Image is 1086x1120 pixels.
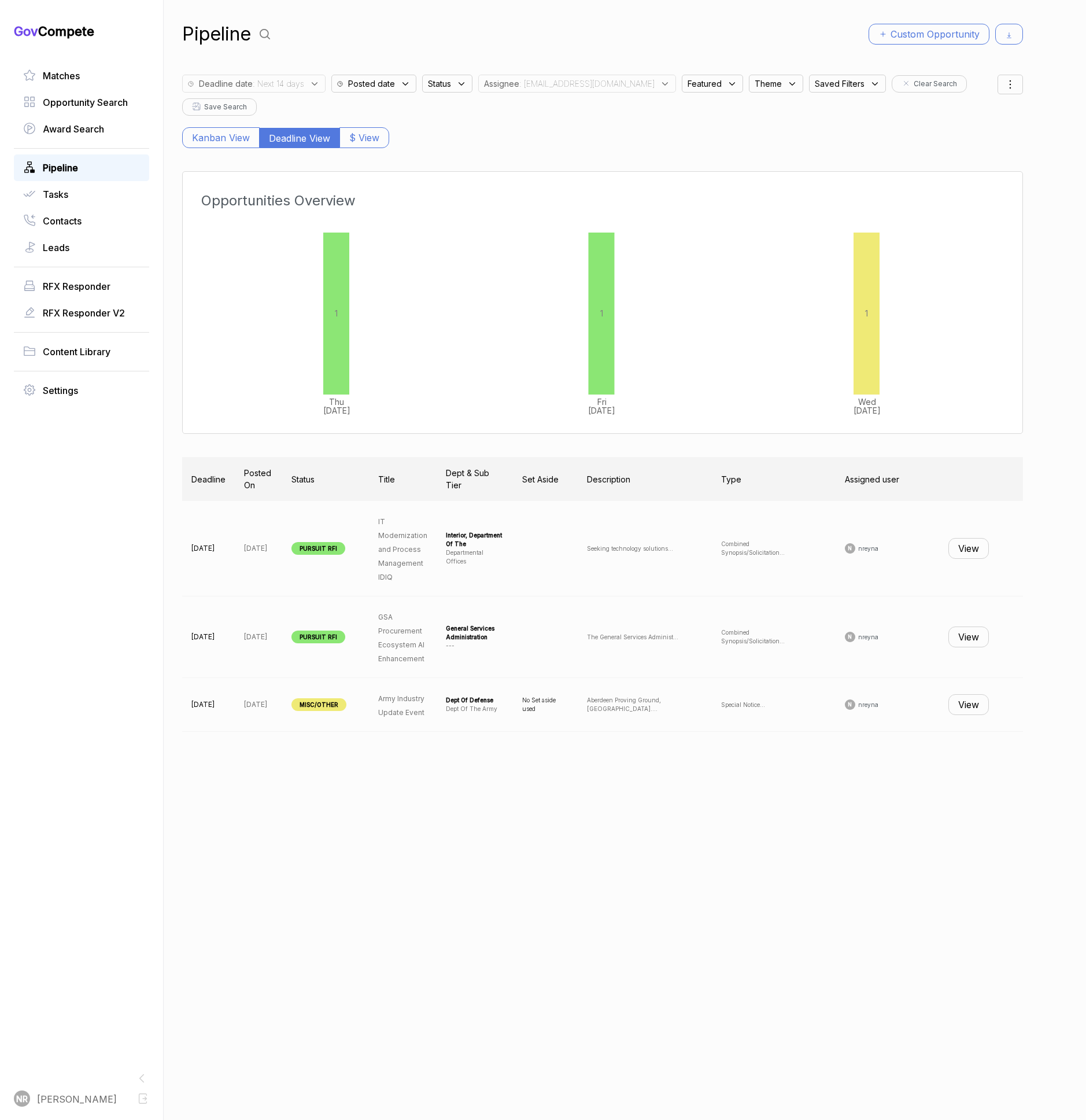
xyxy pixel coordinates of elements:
[14,23,149,39] h1: Compete
[260,128,339,148] button: Deadline View
[191,632,226,642] p: [DATE]
[23,187,140,201] a: Tasks
[848,701,852,709] span: N
[446,705,504,713] div: dept of the army
[587,544,703,553] p: Seeking technology solutions ...
[43,187,68,201] span: Tasks
[43,306,125,320] span: RFX Responder V2
[446,624,504,642] div: general services administration
[43,161,78,175] span: Pipeline
[23,384,140,397] a: Settings
[182,20,251,48] h1: Pipeline
[948,694,989,715] button: View
[721,701,808,709] p: Special Notice ...
[858,397,876,407] tspan: Wed
[204,102,247,112] span: Save Search
[182,98,257,116] button: Save Search
[182,127,260,148] button: Kanban View
[253,78,304,90] span: : Next 14 days
[329,397,344,407] tspan: Thu
[600,308,603,318] tspan: 1
[948,627,989,647] button: View
[348,78,395,90] span: Posted date
[446,642,504,650] div: ---
[865,308,868,318] tspan: 1
[43,241,69,255] span: Leads
[428,78,451,90] span: Status
[14,24,38,39] span: Gov
[199,78,253,90] span: Deadline date
[858,544,878,553] span: nreyna
[23,122,140,136] a: Award Search
[323,406,350,415] tspan: [DATE]
[578,457,712,501] th: Description
[23,214,140,228] a: Contacts
[235,457,282,501] th: Posted On
[37,1092,117,1106] span: [PERSON_NAME]
[23,241,140,255] a: Leads
[836,457,939,501] th: Assigned user
[43,345,110,359] span: Content Library
[378,613,424,663] span: GSA Procurement Ecosystem AI Enhancement
[43,214,82,228] span: Contacts
[244,543,273,554] p: [DATE]
[291,542,345,555] span: PURSUIT RFI
[484,78,519,90] span: Assignee
[446,548,504,566] div: departmental offices
[369,457,437,501] th: Title
[854,406,881,415] tspan: [DATE]
[244,699,273,710] p: [DATE]
[892,75,967,93] button: Clear Search
[588,406,615,415] tspan: [DATE]
[43,384,78,397] span: Settings
[597,397,607,407] tspan: Fri
[712,457,836,501] th: Type
[378,694,424,717] span: Army Industry Update Event
[519,78,655,90] span: : [EMAIL_ADDRESS][DOMAIN_NAME]
[848,633,852,641] span: N
[848,544,852,552] span: N
[446,531,504,548] div: interior, department of the
[869,24,989,45] button: Custom Opportunity
[201,190,998,211] h3: Opportunities Overview
[191,543,226,554] p: [DATE]
[16,1093,28,1105] span: NR
[437,457,513,501] th: Dept & Sub Tier
[378,517,427,581] span: IT Modernization and Process Management IDIQ
[43,122,104,136] span: Award Search
[23,69,140,83] a: Matches
[948,538,989,559] button: View
[43,279,110,293] span: RFX Responder
[244,632,273,642] p: [DATE]
[23,345,140,359] a: Content Library
[335,308,338,318] tspan: 1
[815,78,865,90] span: Saved Filters
[755,78,782,90] span: Theme
[914,79,957,89] span: Clear Search
[23,95,140,109] a: Opportunity Search
[858,701,878,709] span: nreyna
[291,698,346,711] span: MISC/OTHER
[182,457,235,501] th: Deadline
[446,696,504,705] div: dept of defense
[23,279,140,293] a: RFX Responder
[291,631,345,643] span: PURSUIT RFI
[43,69,80,83] span: Matches
[43,95,128,109] span: Opportunity Search
[282,457,369,501] th: Status
[688,78,722,90] span: Featured
[191,699,226,710] p: [DATE]
[858,633,878,642] span: nreyna
[721,540,808,557] p: Combined Synopsis/Solicitation ...
[339,127,389,148] button: $ View
[587,633,703,642] p: The General Services Administ ...
[513,457,578,501] th: Set Aside
[23,306,140,320] a: RFX Responder V2
[721,628,808,646] p: Combined Synopsis/Solicitation ...
[522,696,568,713] p: No Set aside used
[23,161,140,175] a: Pipeline
[587,696,703,713] p: Aberdeen Proving Ground, [GEOGRAPHIC_DATA]. ...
